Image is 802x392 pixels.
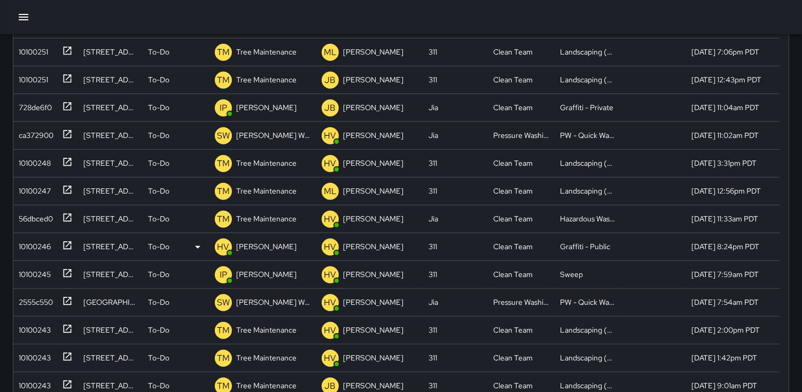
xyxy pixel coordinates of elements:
div: 2555c550 [14,293,53,308]
div: 1270 Mission Street [83,74,137,85]
div: 932 Mission Street [83,213,137,224]
div: ca372900 [14,126,53,141]
p: [PERSON_NAME] [343,47,403,57]
p: Tree Maintenance [236,186,297,196]
div: 448 Tehama Street [83,325,137,335]
p: Tree Maintenance [236,352,297,363]
p: To-Do [148,213,169,224]
p: [PERSON_NAME] [343,325,403,335]
p: ML [324,46,337,59]
div: 1131 Mission Street [83,47,137,57]
div: 8/19/2025, 7:59am PDT [691,269,759,280]
div: Clean Team [493,325,533,335]
p: IP [220,102,227,114]
p: To-Do [148,47,169,57]
div: 311 [429,158,437,168]
p: [PERSON_NAME] [343,380,403,391]
div: Clean Team [493,213,533,224]
p: HV [324,268,337,281]
div: 8/21/2025, 11:33am PDT [691,213,758,224]
p: JB [325,102,336,114]
div: 8/28/2025, 7:06pm PDT [691,47,759,57]
div: Graffiti - Public [560,241,610,252]
p: TM [217,324,230,337]
p: HV [324,129,337,142]
p: To-Do [148,269,169,280]
p: JB [325,74,336,87]
div: Clean Team [493,74,533,85]
div: Clean Team [493,186,533,196]
p: [PERSON_NAME] [343,269,403,280]
div: Clean Team [493,269,533,280]
p: To-Do [148,158,169,168]
div: 10100245 [14,265,51,280]
p: Tree Maintenance [236,158,297,168]
p: TM [217,352,230,365]
p: [PERSON_NAME] [343,74,403,85]
div: 10100246 [14,237,51,252]
p: ML [324,185,337,198]
div: 14 Larkin Street [83,158,137,168]
div: Landscaping (DG & Weeds) [560,325,616,335]
p: [PERSON_NAME] [236,241,297,252]
div: 8/15/2025, 2:00pm PDT [691,325,760,335]
div: 101 6th Street [83,380,137,391]
div: Jia [429,213,438,224]
div: 8/26/2025, 11:02am PDT [691,130,759,141]
div: 311 [429,74,437,85]
p: [PERSON_NAME] [343,352,403,363]
div: Landscaping (DG & Weeds) [560,186,616,196]
div: 311 [429,325,437,335]
div: Clean Team [493,352,533,363]
div: Landscaping (DG & Weeds) [560,158,616,168]
p: [PERSON_NAME] [236,269,297,280]
div: 8/17/2025, 7:54am PDT [691,297,759,308]
p: Tree Maintenance [236,325,297,335]
p: TM [217,46,230,59]
p: HV [324,296,337,309]
div: 56dbced0 [14,209,53,224]
div: Landscaping (DG & Weeds) [560,380,616,391]
p: SW [217,129,230,142]
div: 10100247 [14,181,51,196]
p: Tree Maintenance [236,380,297,391]
div: 311 [429,47,437,57]
div: Graffiti - Private [560,102,613,113]
p: Tree Maintenance [236,47,297,57]
div: 1005 Market Street [83,186,137,196]
div: 311 [429,269,437,280]
div: 1099 Mission Street [83,269,137,280]
p: [PERSON_NAME] [343,158,403,168]
div: PW - Quick Wash [560,130,616,141]
p: To-Do [148,325,169,335]
p: To-Do [148,380,169,391]
div: 8/21/2025, 12:56pm PDT [691,186,761,196]
p: HV [324,352,337,365]
p: HV [324,241,337,253]
p: To-Do [148,241,169,252]
div: 10100251 [14,70,48,85]
p: TM [217,185,230,198]
div: 10100243 [14,320,51,335]
div: 8/14/2025, 9:01am PDT [691,380,757,391]
div: 8/28/2025, 11:04am PDT [691,102,759,113]
div: Clean Team [493,380,533,391]
div: 8/28/2025, 12:43pm PDT [691,74,761,85]
div: 311 [429,241,437,252]
div: Clean Team [493,241,533,252]
div: 311 [429,380,437,391]
p: TM [217,74,230,87]
div: Landscaping (DG & Weeds) [560,47,616,57]
div: Pressure Washing [493,130,549,141]
div: Clean Team [493,47,533,57]
div: Jia [429,102,438,113]
p: To-Do [148,102,169,113]
p: [PERSON_NAME] [236,102,297,113]
p: [PERSON_NAME] [343,213,403,224]
div: Jia [429,130,438,141]
p: To-Do [148,352,169,363]
div: Landscaping (DG & Weeds) [560,74,616,85]
div: 10100248 [14,153,51,168]
p: HV [324,157,337,170]
div: 93 10th Street [83,130,137,141]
